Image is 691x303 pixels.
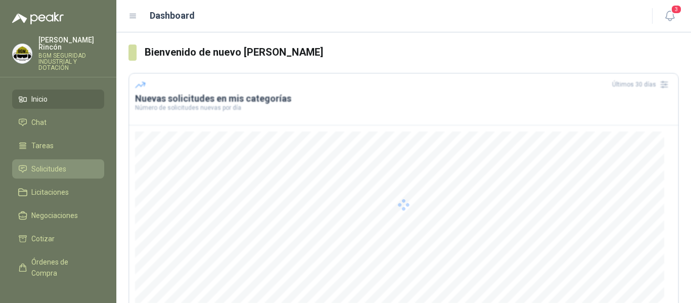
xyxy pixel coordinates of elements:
p: BGM SEGURIDAD INDUSTRIAL Y DOTACIÓN [38,53,104,71]
a: Negociaciones [12,206,104,225]
a: Cotizar [12,229,104,248]
p: [PERSON_NAME] Rincón [38,36,104,51]
span: Licitaciones [31,187,69,198]
span: Negociaciones [31,210,78,221]
a: Solicitudes [12,159,104,179]
a: Tareas [12,136,104,155]
span: Cotizar [31,233,55,244]
span: Tareas [31,140,54,151]
img: Company Logo [13,44,32,63]
button: 3 [661,7,679,25]
span: Solicitudes [31,163,66,175]
a: Inicio [12,90,104,109]
h3: Bienvenido de nuevo [PERSON_NAME] [145,45,679,60]
img: Logo peakr [12,12,64,24]
a: Órdenes de Compra [12,252,104,283]
h1: Dashboard [150,9,195,23]
a: Chat [12,113,104,132]
span: 3 [671,5,682,14]
span: Chat [31,117,47,128]
span: Órdenes de Compra [31,256,95,279]
span: Inicio [31,94,48,105]
a: Licitaciones [12,183,104,202]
